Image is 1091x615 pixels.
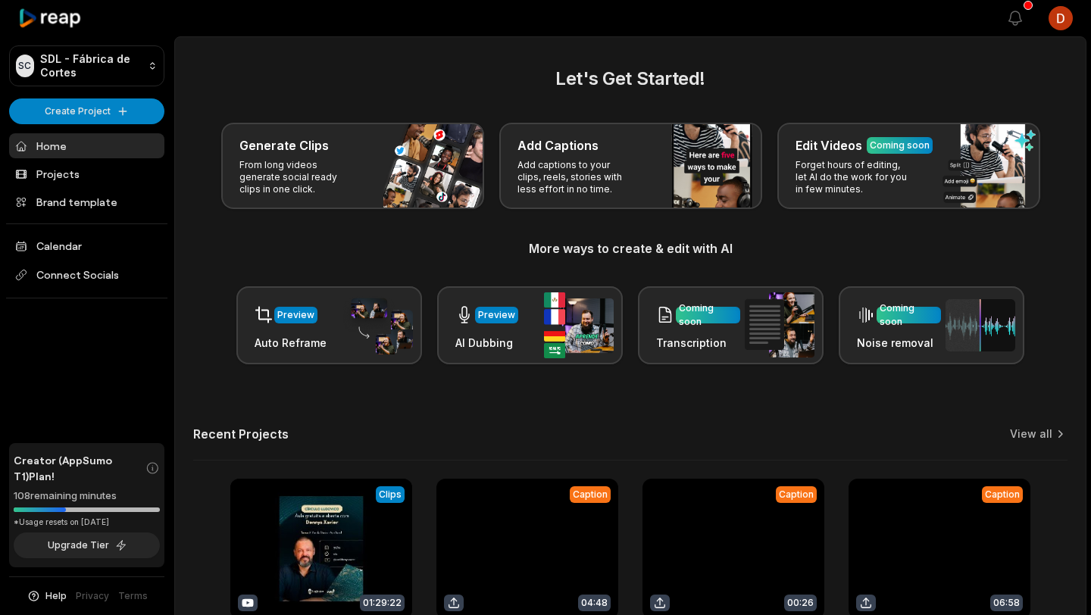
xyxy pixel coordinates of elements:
h3: AI Dubbing [455,335,518,351]
button: Upgrade Tier [14,532,160,558]
a: Home [9,133,164,158]
span: Connect Socials [9,261,164,289]
div: Coming soon [679,301,737,329]
img: transcription.png [745,292,814,357]
button: Help [27,589,67,603]
div: 108 remaining minutes [14,489,160,504]
p: Add captions to your clips, reels, stories with less effort in no time. [517,159,635,195]
button: Create Project [9,98,164,124]
span: Creator (AppSumo T1) Plan! [14,452,145,484]
a: Brand template [9,189,164,214]
a: Projects [9,161,164,186]
a: View all [1010,426,1052,442]
div: SC [16,55,34,77]
h3: More ways to create & edit with AI [193,239,1068,258]
h3: Edit Videos [796,136,862,155]
p: Forget hours of editing, let AI do the work for you in few minutes. [796,159,913,195]
h3: Generate Clips [239,136,329,155]
a: Calendar [9,233,164,258]
h3: Transcription [656,335,740,351]
div: Preview [478,308,515,322]
p: From long videos generate social ready clips in one click. [239,159,357,195]
h3: Add Captions [517,136,599,155]
div: Coming soon [870,139,930,152]
h2: Let's Get Started! [193,65,1068,92]
div: Preview [277,308,314,322]
h3: Noise removal [857,335,941,351]
a: Privacy [76,589,109,603]
div: *Usage resets on [DATE] [14,517,160,528]
p: SDL - Fábrica de Cortes [40,52,142,80]
h3: Auto Reframe [255,335,327,351]
img: auto_reframe.png [343,296,413,355]
img: noise_removal.png [946,299,1015,351]
h2: Recent Projects [193,426,289,442]
div: Coming soon [880,301,938,329]
img: ai_dubbing.png [544,292,614,358]
a: Terms [118,589,148,603]
span: Help [45,589,67,603]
